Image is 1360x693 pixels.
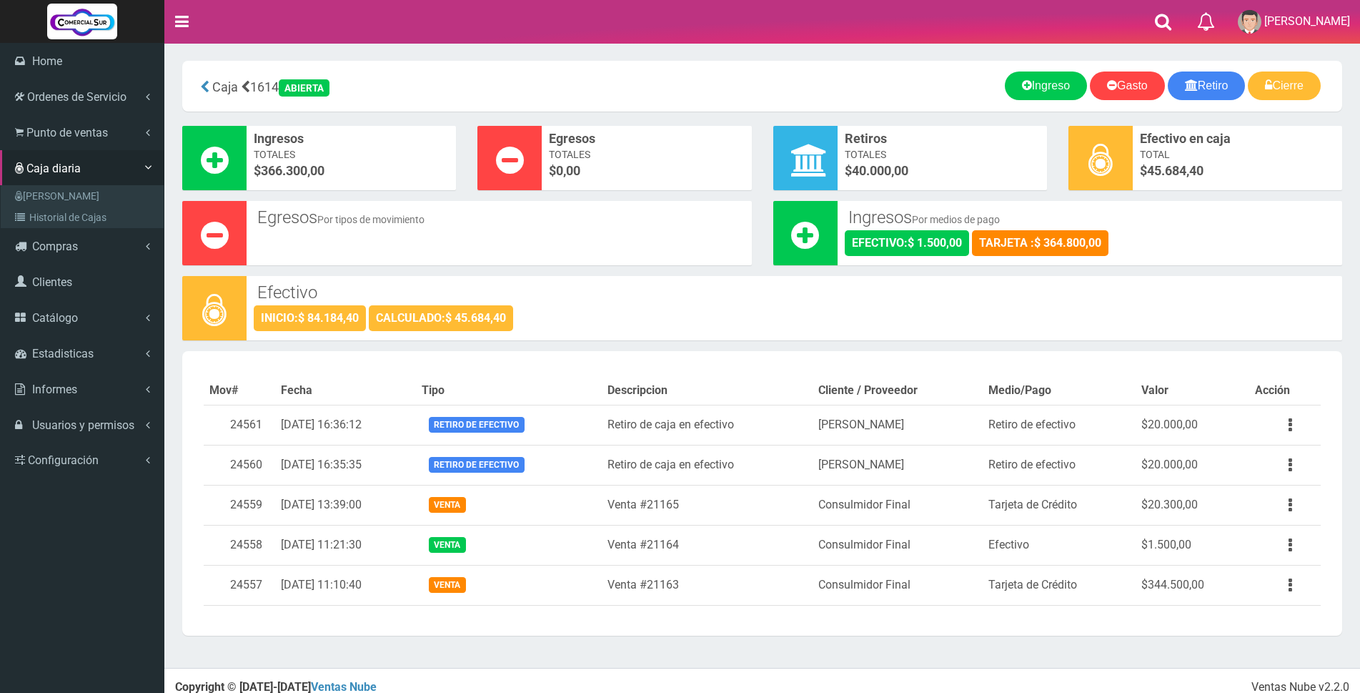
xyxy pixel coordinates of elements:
[204,485,275,525] td: 24559
[813,525,982,565] td: Consulmidor Final
[602,485,813,525] td: Venta #21165
[845,230,969,256] div: EFECTIVO:
[1140,162,1335,180] span: $
[549,162,744,180] span: $
[813,445,982,485] td: [PERSON_NAME]
[1136,377,1249,405] th: Valor
[848,208,1332,227] h3: Ingresos
[257,208,741,227] h3: Egresos
[1005,72,1087,100] a: Ingreso
[212,79,238,94] span: Caja
[845,129,1040,148] span: Retiros
[983,445,1136,485] td: Retiro de efectivo
[1140,147,1335,162] span: Total
[908,236,962,250] strong: $ 1.500,00
[429,497,465,512] span: Venta
[204,377,275,405] th: Mov#
[602,565,813,605] td: Venta #21163
[813,377,982,405] th: Cliente / Proveedor
[275,565,417,605] td: [DATE] 11:10:40
[1090,72,1165,100] a: Gasto
[852,163,908,178] font: 40.000,00
[1140,129,1335,148] span: Efectivo en caja
[32,311,78,325] span: Catálogo
[204,405,275,445] td: 24561
[813,485,982,525] td: Consulmidor Final
[275,485,417,525] td: [DATE] 13:39:00
[254,305,366,331] div: INICIO:
[1136,565,1249,605] td: $344.500,00
[549,129,744,148] span: Egresos
[28,453,99,467] span: Configuración
[1168,72,1246,100] a: Retiro
[445,311,506,325] strong: $ 45.684,40
[845,147,1040,162] span: Totales
[27,90,126,104] span: Ordenes de Servicio
[4,207,164,228] a: Historial de Cajas
[1136,445,1249,485] td: $20.000,00
[602,405,813,445] td: Retiro de caja en efectivo
[32,54,62,68] span: Home
[813,565,982,605] td: Consulmidor Final
[983,485,1136,525] td: Tarjeta de Crédito
[1249,377,1321,405] th: Acción
[275,525,417,565] td: [DATE] 11:21:30
[1136,525,1249,565] td: $1.500,00
[602,445,813,485] td: Retiro de caja en efectivo
[983,405,1136,445] td: Retiro de efectivo
[47,4,117,39] img: Logo grande
[261,163,324,178] font: 366.300,00
[254,129,449,148] span: Ingresos
[1136,485,1249,525] td: $20.300,00
[556,163,580,178] font: 0,00
[204,525,275,565] td: 24558
[275,405,417,445] td: [DATE] 16:36:12
[32,275,72,289] span: Clientes
[983,565,1136,605] td: Tarjeta de Crédito
[429,417,524,432] span: Retiro de efectivo
[1248,72,1321,100] a: Cierre
[416,377,601,405] th: Tipo
[193,72,572,101] div: 1614
[983,377,1136,405] th: Medio/Pago
[1264,14,1350,28] span: [PERSON_NAME]
[1147,163,1203,178] span: 45.684,40
[317,214,425,225] small: Por tipos de movimiento
[1238,10,1261,34] img: User Image
[549,147,744,162] span: Totales
[204,445,275,485] td: 24560
[602,525,813,565] td: Venta #21164
[254,162,449,180] span: $
[26,126,108,139] span: Punto de ventas
[912,214,1000,225] small: Por medios de pago
[32,383,77,396] span: Informes
[279,79,329,97] div: ABIERTA
[26,162,81,175] span: Caja diaria
[972,230,1108,256] div: TARJETA :
[429,457,524,472] span: Retiro de efectivo
[275,445,417,485] td: [DATE] 16:35:35
[1034,236,1101,250] strong: $ 364.800,00
[813,405,982,445] td: [PERSON_NAME]
[275,377,417,405] th: Fecha
[429,577,465,592] span: Venta
[369,305,513,331] div: CALCULADO:
[845,162,1040,180] span: $
[298,311,359,325] strong: $ 84.184,40
[983,525,1136,565] td: Efectivo
[204,565,275,605] td: 24557
[429,537,465,552] span: Venta
[32,418,134,432] span: Usuarios y permisos
[602,377,813,405] th: Descripcion
[1136,405,1249,445] td: $20.000,00
[254,147,449,162] span: Totales
[32,347,94,360] span: Estadisticas
[257,283,1331,302] h3: Efectivo
[4,185,164,207] a: [PERSON_NAME]
[32,240,78,253] span: Compras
